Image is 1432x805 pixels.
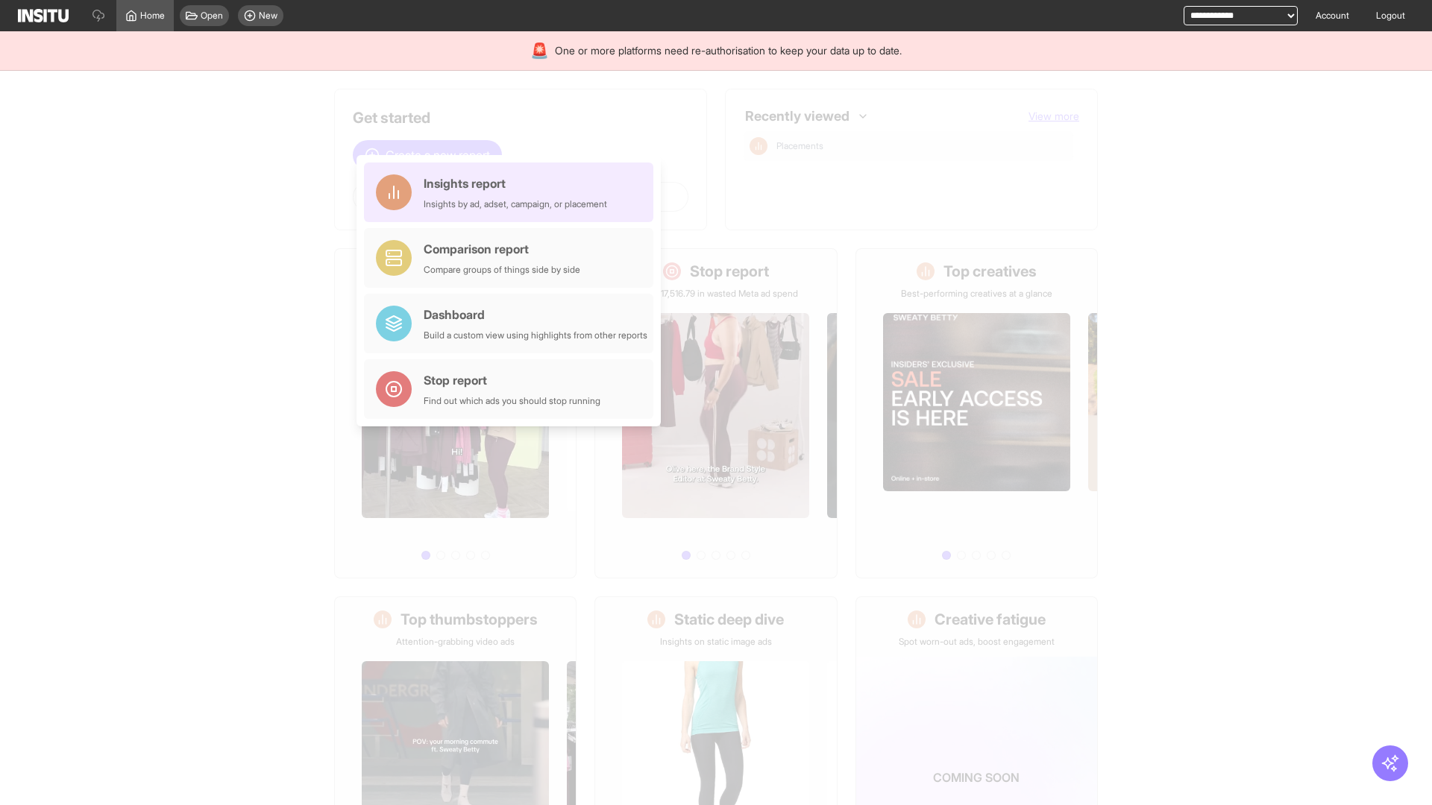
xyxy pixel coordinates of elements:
[424,329,647,341] div: Build a custom view using highlights from other reports
[424,306,647,323] div: Dashboard
[140,10,165,22] span: Home
[201,10,223,22] span: Open
[424,240,580,258] div: Comparison report
[555,43,902,58] span: One or more platforms need re-authorisation to keep your data up to date.
[530,40,549,61] div: 🚨
[424,264,580,276] div: Compare groups of things side by side
[424,395,600,407] div: Find out which ads you should stop running
[424,198,607,210] div: Insights by ad, adset, campaign, or placement
[18,9,69,22] img: Logo
[259,10,277,22] span: New
[424,371,600,389] div: Stop report
[424,174,607,192] div: Insights report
